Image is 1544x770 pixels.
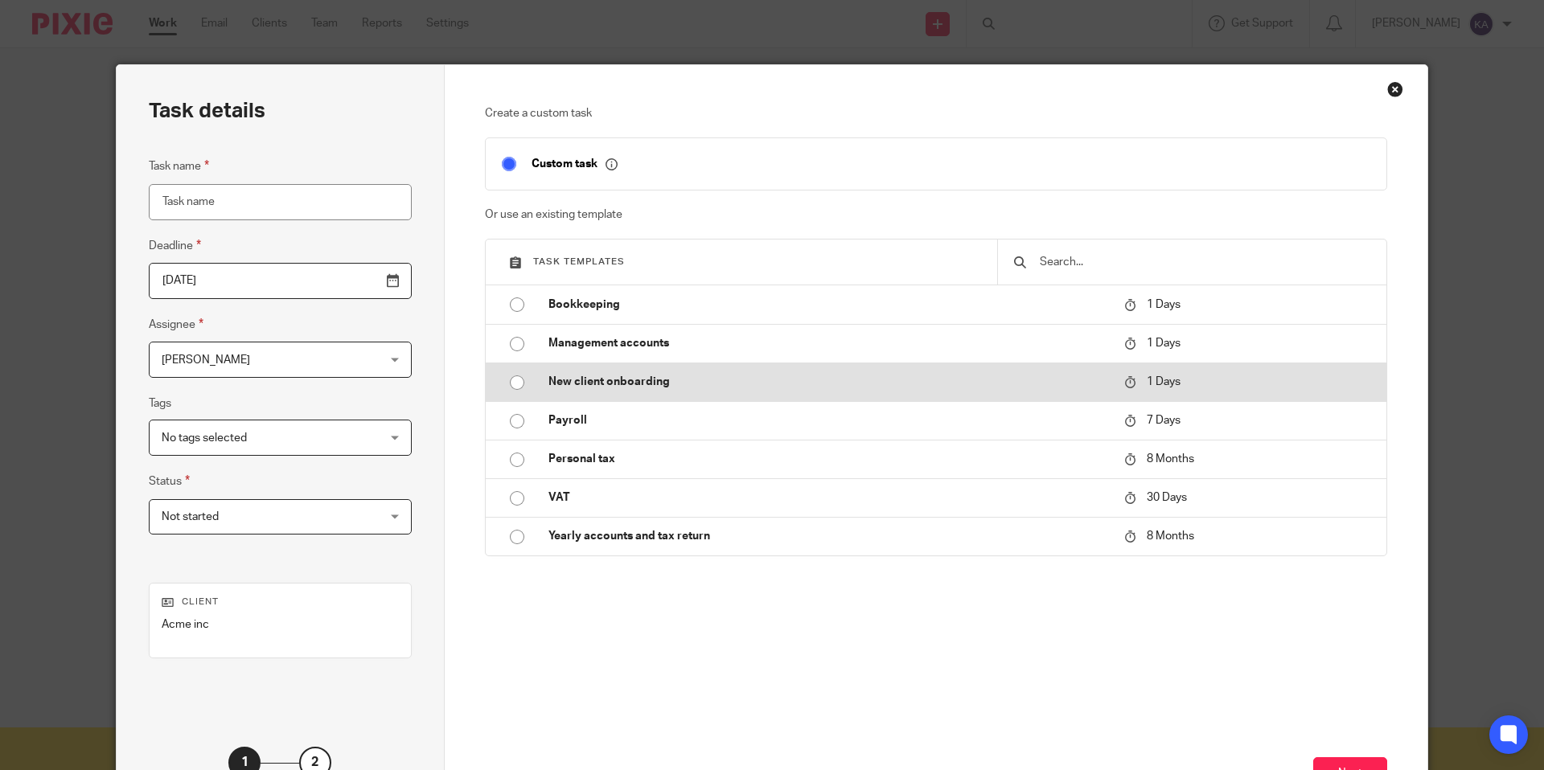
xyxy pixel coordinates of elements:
p: Custom task [532,157,618,171]
span: 1 Days [1147,299,1181,310]
p: Client [162,596,399,608]
span: 8 Months [1147,531,1194,543]
span: Task templates [533,257,625,266]
label: Tags [149,395,171,412]
p: Management accounts [548,335,1108,351]
span: 30 Days [1147,492,1187,503]
p: Payroll [548,412,1108,428]
p: Acme inc [162,616,399,633]
label: Status [149,472,190,490]
p: Yearly accounts and tax return [548,528,1108,544]
h2: Task details [149,97,265,125]
span: Not started [162,511,219,522]
span: [PERSON_NAME] [162,354,250,366]
p: Personal tax [548,451,1108,467]
input: Pick a date [149,263,412,299]
p: Bookkeeping [548,297,1108,313]
p: Create a custom task [485,105,1388,121]
p: VAT [548,489,1108,506]
p: Or use an existing template [485,207,1388,223]
input: Search... [1038,253,1370,271]
span: No tags selected [162,432,247,444]
span: 8 Months [1147,453,1194,465]
p: New client onboarding [548,374,1108,390]
div: Close this dialog window [1387,81,1403,97]
span: 1 Days [1147,338,1181,349]
input: Task name [149,184,412,220]
span: 7 Days [1147,415,1181,426]
label: Task name [149,157,209,175]
label: Assignee [149,315,203,334]
span: 1 Days [1147,376,1181,387]
label: Deadline [149,236,201,255]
